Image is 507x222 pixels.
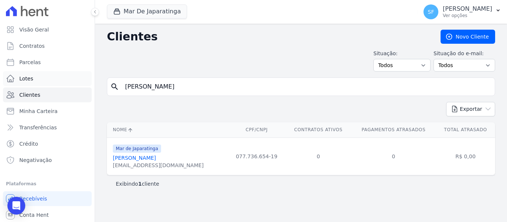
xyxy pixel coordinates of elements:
[3,71,92,86] a: Lotes
[3,87,92,102] a: Clientes
[228,137,285,175] td: 077.736.654-19
[7,197,25,215] div: Open Intercom Messenger
[443,5,492,13] p: [PERSON_NAME]
[3,153,92,168] a: Negativação
[113,145,161,153] span: Mar de Japaratinga
[351,137,436,175] td: 0
[441,30,495,44] a: Novo Cliente
[138,181,142,187] b: 1
[3,120,92,135] a: Transferências
[113,155,156,161] a: [PERSON_NAME]
[19,59,41,66] span: Parcelas
[434,50,495,57] label: Situação do e-mail:
[110,82,119,91] i: search
[19,75,33,82] span: Lotes
[19,195,47,202] span: Recebíveis
[428,9,434,14] span: SF
[19,26,49,33] span: Visão Geral
[285,137,351,175] td: 0
[3,39,92,53] a: Contratos
[19,91,40,99] span: Clientes
[107,4,187,19] button: Mar De Japaratinga
[285,122,351,137] th: Contratos Ativos
[19,140,38,148] span: Crédito
[443,13,492,19] p: Ver opções
[228,122,285,137] th: CPF/CNPJ
[3,55,92,70] a: Parcelas
[19,156,52,164] span: Negativação
[19,211,49,219] span: Conta Hent
[351,122,436,137] th: Pagamentos Atrasados
[107,122,228,137] th: Nome
[6,179,89,188] div: Plataformas
[436,122,495,137] th: Total Atrasado
[3,191,92,206] a: Recebíveis
[3,136,92,151] a: Crédito
[121,79,492,94] input: Buscar por nome, CPF ou e-mail
[3,22,92,37] a: Visão Geral
[113,162,204,169] div: [EMAIL_ADDRESS][DOMAIN_NAME]
[19,107,58,115] span: Minha Carteira
[107,30,429,43] h2: Clientes
[116,180,159,188] p: Exibindo cliente
[19,124,57,131] span: Transferências
[3,104,92,119] a: Minha Carteira
[446,102,495,116] button: Exportar
[418,1,507,22] button: SF [PERSON_NAME] Ver opções
[19,42,45,50] span: Contratos
[436,137,495,175] td: R$ 0,00
[373,50,431,57] label: Situação:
